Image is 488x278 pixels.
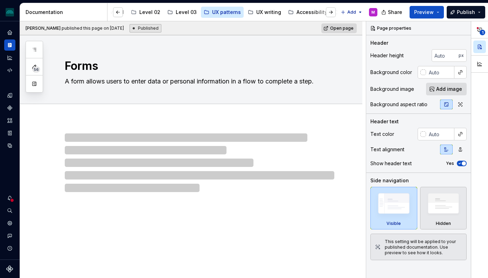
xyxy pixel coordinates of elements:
[436,86,462,93] span: Add image
[4,102,15,114] a: Components
[370,69,412,76] div: Background color
[347,9,356,15] span: Add
[4,52,15,63] a: Analytics
[63,58,333,74] textarea: Forms
[139,9,160,16] div: Level 02
[321,23,357,33] a: Open page
[297,9,327,16] div: Accessibility
[370,101,427,108] div: Background aspect ratio
[370,187,417,229] div: Visible
[4,230,15,241] button: Contact support
[201,7,244,18] a: UX patterns
[4,115,15,126] a: Assets
[385,239,462,256] div: This setting will be applied to your published documentation. Use preview to see how it looks.
[426,66,454,79] input: Auto
[6,8,14,16] img: 418c6d47-6da6-4103-8b13-b5999f8989a1.png
[165,7,200,18] a: Level 03
[371,9,375,15] div: M
[4,65,15,76] a: Code automation
[26,25,124,31] span: published this page on [DATE]
[212,9,241,16] div: UX patterns
[436,221,451,226] div: Hidden
[370,52,404,59] div: Header height
[370,146,404,153] div: Text alignment
[4,27,15,38] a: Home
[4,90,15,101] a: Design tokens
[378,6,407,19] button: Share
[26,25,61,31] span: [PERSON_NAME]
[446,161,454,166] label: Yes
[176,9,197,16] div: Level 03
[370,160,412,167] div: Show header text
[256,9,281,16] div: UX writing
[447,6,485,19] button: Publish
[4,192,15,204] button: Notifications
[4,39,15,51] a: Documentation
[457,9,475,16] span: Publish
[370,39,388,46] div: Header
[4,205,15,216] button: Search ⌘K
[245,7,284,18] a: UX writing
[330,25,354,31] span: Open page
[459,53,464,58] p: px
[26,9,104,16] div: Documentation
[426,128,454,140] input: Auto
[33,67,40,72] span: 56
[480,30,485,35] span: 1
[410,6,444,19] button: Preview
[432,49,459,62] input: Auto
[370,131,394,138] div: Text color
[370,118,399,125] div: Header text
[426,83,467,95] button: Add image
[63,76,333,87] textarea: A form allows users to enter data or personal information in a flow to complete a step.
[130,24,161,32] div: Published
[420,187,467,229] div: Hidden
[4,140,15,151] a: Data sources
[388,9,402,16] span: Share
[386,221,401,226] div: Visible
[370,177,409,184] div: Side navigation
[6,265,13,272] svg: Supernova Logo
[128,7,163,18] a: Level 02
[285,7,330,18] a: Accessibility
[4,218,15,229] a: Settings
[339,7,365,17] button: Add
[414,9,434,16] span: Preview
[370,86,414,93] div: Background image
[4,127,15,139] a: Storybook stories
